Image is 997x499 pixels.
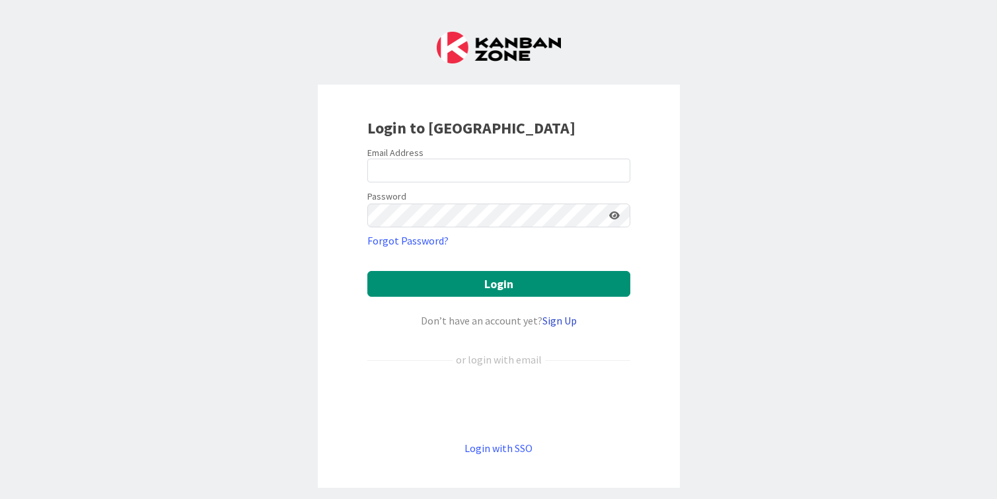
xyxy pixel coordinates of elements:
iframe: Sign in with Google Button [361,389,637,418]
a: Sign Up [542,314,577,327]
b: Login to [GEOGRAPHIC_DATA] [367,118,575,138]
label: Email Address [367,147,424,159]
label: Password [367,190,406,204]
button: Login [367,271,630,297]
div: or login with email [453,352,545,367]
a: Login with SSO [464,441,533,455]
div: Don’t have an account yet? [367,313,630,328]
img: Kanban Zone [437,32,561,63]
a: Forgot Password? [367,233,449,249]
